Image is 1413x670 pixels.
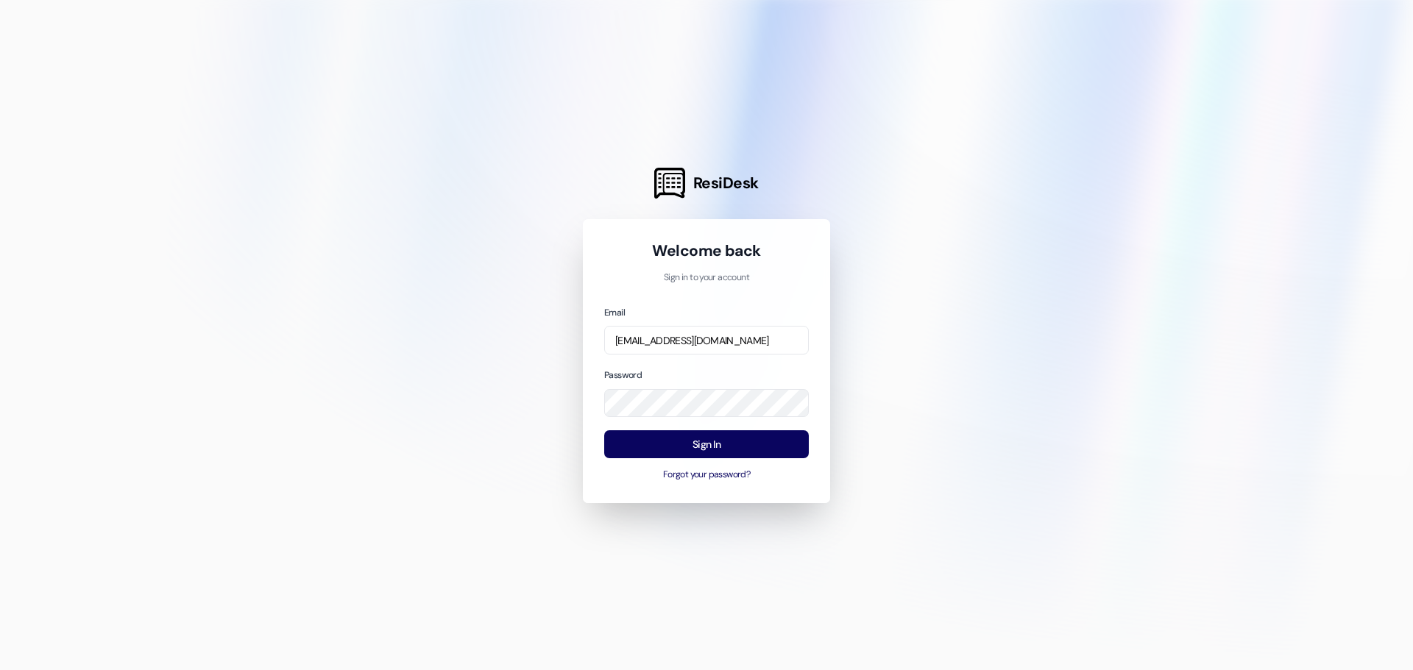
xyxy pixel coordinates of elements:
[604,430,809,459] button: Sign In
[604,369,642,381] label: Password
[604,240,809,261] h1: Welcome back
[604,307,625,318] label: Email
[604,326,809,354] input: name@example.com
[654,168,685,199] img: ResiDesk Logo
[604,468,809,482] button: Forgot your password?
[693,173,759,193] span: ResiDesk
[604,271,809,285] p: Sign in to your account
